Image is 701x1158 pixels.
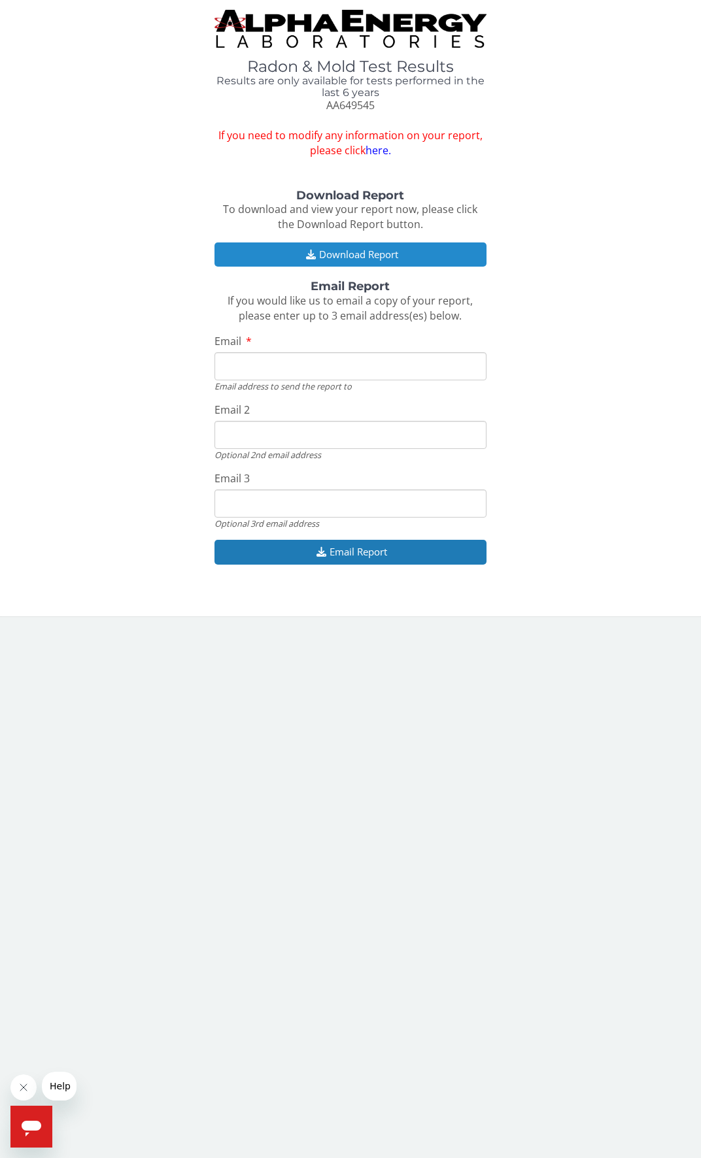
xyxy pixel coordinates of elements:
iframe: Message from company [42,1072,77,1100]
strong: Email Report [311,279,390,293]
h1: Radon & Mold Test Results [214,58,487,75]
a: here. [366,143,391,157]
h4: Results are only available for tests performed in the last 6 years [214,75,487,98]
strong: Download Report [296,188,404,203]
span: AA649545 [326,98,375,112]
iframe: Close message [10,1074,37,1100]
span: If you would like us to email a copy of your report, please enter up to 3 email address(es) below. [228,293,473,323]
div: Optional 2nd email address [214,449,487,461]
div: Email address to send the report to [214,380,487,392]
span: To download and view your report now, please click the Download Report button. [223,202,477,231]
img: TightCrop.jpg [214,10,487,48]
button: Email Report [214,540,487,564]
iframe: Button to launch messaging window [10,1106,52,1148]
span: Email 3 [214,471,250,486]
span: If you need to modify any information on your report, please click [214,128,487,158]
button: Download Report [214,242,487,267]
span: Email [214,334,241,348]
span: Email 2 [214,403,250,417]
div: Optional 3rd email address [214,518,487,529]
